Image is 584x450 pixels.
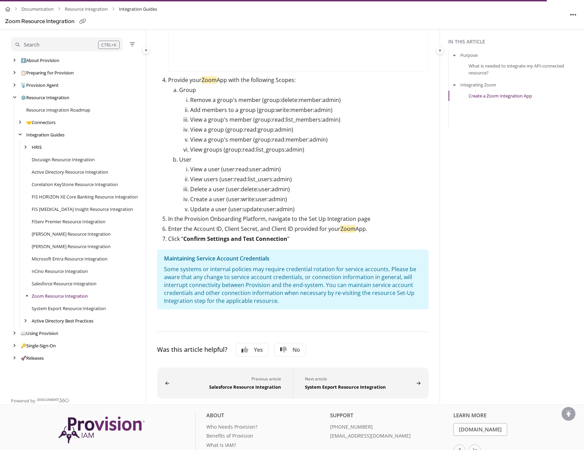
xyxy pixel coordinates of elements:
[206,423,325,432] a: Who Needs Provision?
[190,105,429,115] p: Add members to a group (group:write:member:admin)
[21,355,26,361] span: 🚀
[37,398,69,402] img: Document360
[305,376,414,382] div: Next article
[21,82,59,89] a: Provision Agent
[448,38,582,45] div: In this article
[469,62,582,76] a: What is needed to integrate my API-connected resource?
[26,119,55,126] a: Connectors
[190,174,429,184] p: View users (user:read:list_users:admin)
[22,144,29,151] div: arrow
[190,115,429,125] p: View a group's member (group:read:list_members:admin)
[168,75,429,85] p: Provide your App with the following Scopes:
[340,225,356,233] mark: Zoom
[32,168,108,175] a: Active Directory Resource Integration
[179,85,429,95] p: Group
[206,411,325,423] div: About
[469,92,532,99] a: Create a Zoom Integration App
[11,57,18,64] div: arrow
[32,218,105,225] a: FiServ Premier Resource Integration
[119,4,157,14] span: Integration Guides
[168,224,429,234] p: Enter the Account ID, Client Secret, and Client ID provided for your App.
[5,17,74,27] div: Zoom Resource Integration
[451,51,458,59] button: arrow
[190,135,429,145] p: View a group's member (group:read:member:admin)
[172,382,281,390] div: Salesforce Resource Integration
[453,411,572,423] div: Learn More
[206,432,325,441] a: Benefits of Provision
[11,82,18,89] div: arrow
[17,119,23,126] div: arrow
[5,4,10,14] a: Home
[453,423,507,436] a: [DOMAIN_NAME]
[11,397,35,404] span: Powered by
[32,305,106,312] a: System Export Resource Integration
[436,46,444,54] button: Category toggle
[11,342,18,349] div: arrow
[190,204,429,214] p: Update a user (user:update:user:admin)
[21,69,74,76] a: Preparing for Provision
[190,164,429,174] p: View a user (user:read:user:admin)
[32,156,95,163] a: Docusign Resource Integration
[11,38,123,51] button: Search
[568,9,579,20] button: Article more options
[24,41,40,49] div: Search
[21,330,58,337] a: Using Provision
[11,355,18,361] div: arrow
[26,131,64,138] a: Integration Guides
[157,345,227,355] div: Was this article helpful?
[21,330,26,336] span: 📖
[21,4,54,14] a: Documentation
[164,254,422,265] div: Maintaining Service Account Credentials
[22,318,29,324] div: arrow
[21,355,44,361] a: Releases
[179,155,429,165] p: User
[21,82,26,88] span: 📡
[164,265,422,305] div: Some systems or internal policies may require credential rotation for service accounts. Please be...
[26,119,32,125] span: 🤝
[32,243,111,250] a: Jack Henry Symitar Resource Integration
[330,411,449,423] div: Support
[21,94,69,101] a: Resource Integration
[183,235,287,243] strong: Confirm Settings and Test Connection
[190,145,429,155] p: View groups (group:read:list_groups:admin)
[168,234,429,244] p: Click “ ”
[26,106,90,113] a: Resource Integration Roadmap
[77,16,88,27] button: Copy link of
[21,57,26,63] span: ℹ️
[190,95,429,105] p: Remove a group's member (group:delete:member:admin)
[330,432,449,441] a: [EMAIL_ADDRESS][DOMAIN_NAME]
[562,407,575,421] div: scroll to top
[451,81,458,89] button: arrow
[190,125,429,135] p: View a group (group:read:group:admin)
[11,94,18,101] div: arrow
[460,52,478,59] a: Purpose
[65,4,108,14] a: Resource Integration
[190,194,429,204] p: Create a user (user:write:user:admin)
[32,144,42,151] a: HRIS
[32,317,93,324] a: Active Directory Best Practices
[460,81,496,88] a: Integrating Zoom
[32,268,88,275] a: nCino Resource Integration
[32,280,96,287] a: Salesforce Resource Integration
[21,70,26,76] span: 📋
[293,368,429,399] button: System Export Resource Integration
[21,342,26,349] span: 🔑
[59,417,145,443] img: Provision IAM Onboarding Platform
[21,94,26,101] span: ⚙️
[32,206,133,213] a: FIS IBS Insight Resource Integration
[21,342,56,349] a: Single-Sign-On
[236,343,269,357] button: Yes
[11,70,18,76] div: arrow
[32,193,138,200] a: FIS HORIZON XE Core Banking Resource Integration
[330,423,449,432] a: [PHONE_NUMBER]
[32,255,107,262] a: Microsoft Entra Resource Integration
[21,57,59,64] a: About Provision
[274,343,306,357] button: No
[190,184,429,194] p: Delete a user (user:delete:user:admin)
[128,40,136,49] button: Filter
[11,330,18,337] div: arrow
[172,376,281,382] div: Previous article
[11,396,69,404] a: Powered by Document360 - opens in a new tab
[157,368,293,399] button: Salesforce Resource Integration
[142,46,150,54] button: Category toggle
